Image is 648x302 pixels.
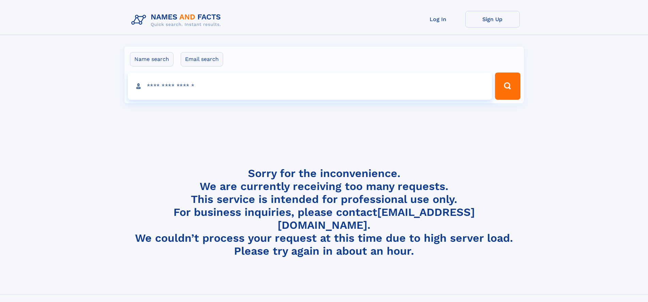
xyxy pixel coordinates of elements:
[181,52,223,66] label: Email search
[129,167,520,258] h4: Sorry for the inconvenience. We are currently receiving too many requests. This service is intend...
[128,73,492,100] input: search input
[495,73,520,100] button: Search Button
[411,11,465,28] a: Log In
[129,11,227,29] img: Logo Names and Facts
[465,11,520,28] a: Sign Up
[130,52,173,66] label: Name search
[278,206,475,232] a: [EMAIL_ADDRESS][DOMAIN_NAME]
